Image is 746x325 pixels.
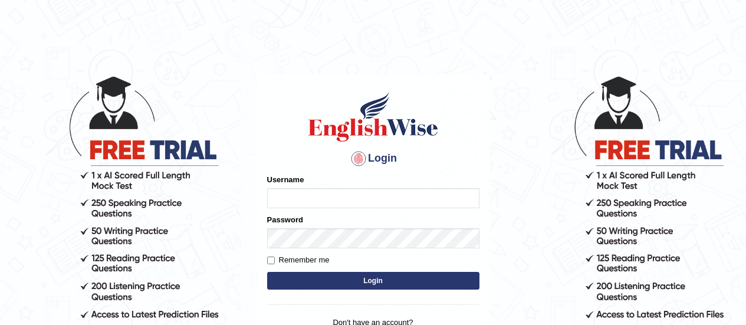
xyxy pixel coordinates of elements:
[267,149,479,168] h4: Login
[267,174,304,185] label: Username
[267,257,275,264] input: Remember me
[267,254,330,266] label: Remember me
[267,214,303,225] label: Password
[267,272,479,290] button: Login
[306,90,441,143] img: Logo of English Wise sign in for intelligent practice with AI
